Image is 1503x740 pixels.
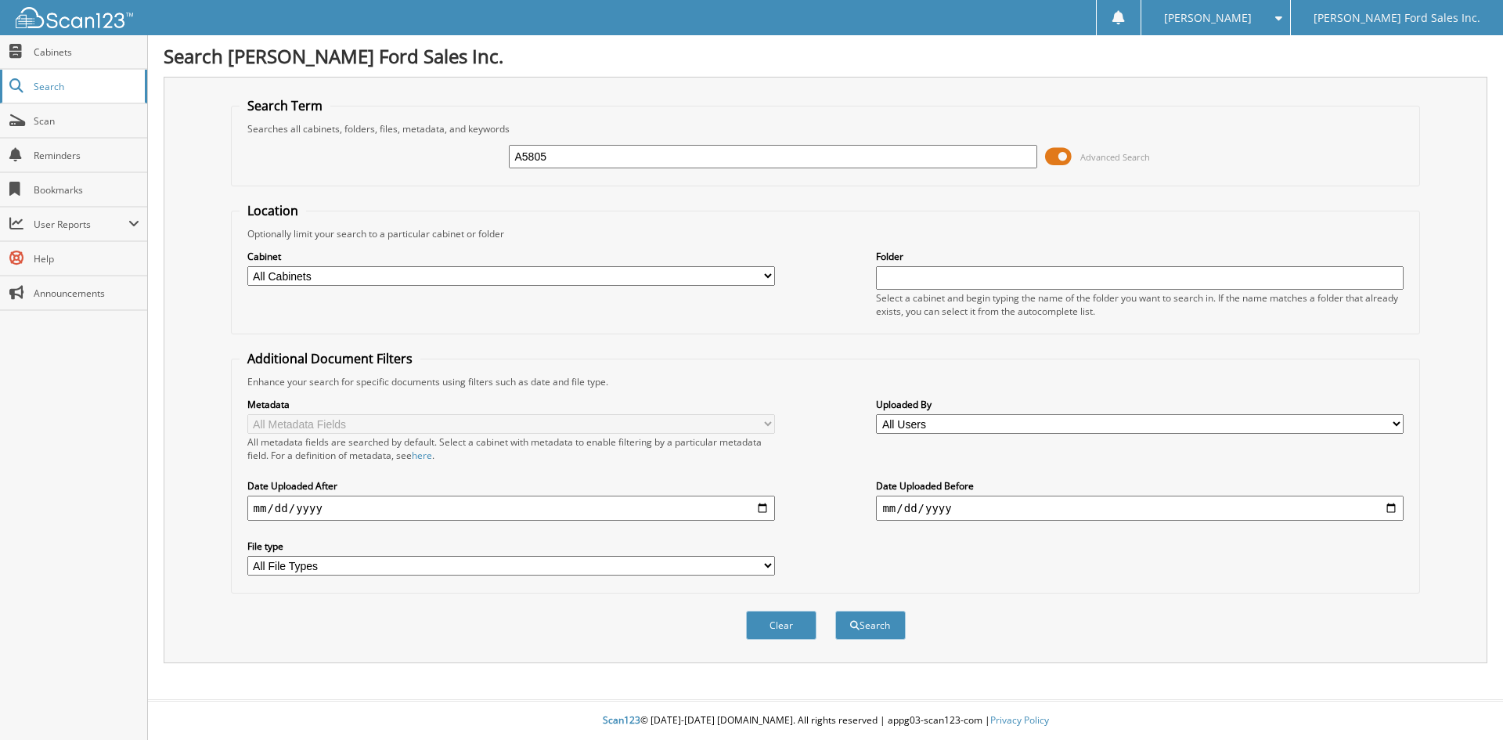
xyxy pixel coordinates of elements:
[1314,13,1480,23] span: [PERSON_NAME] Ford Sales Inc.
[876,398,1404,411] label: Uploaded By
[34,80,137,93] span: Search
[1164,13,1252,23] span: [PERSON_NAME]
[990,713,1049,727] a: Privacy Policy
[1425,665,1503,740] iframe: Chat Widget
[34,114,139,128] span: Scan
[876,250,1404,263] label: Folder
[247,479,775,493] label: Date Uploaded After
[240,375,1412,388] div: Enhance your search for specific documents using filters such as date and file type.
[247,250,775,263] label: Cabinet
[34,45,139,59] span: Cabinets
[34,252,139,265] span: Help
[240,97,330,114] legend: Search Term
[247,496,775,521] input: start
[603,713,640,727] span: Scan123
[247,398,775,411] label: Metadata
[34,183,139,197] span: Bookmarks
[240,227,1412,240] div: Optionally limit your search to a particular cabinet or folder
[876,496,1404,521] input: end
[34,149,139,162] span: Reminders
[247,540,775,553] label: File type
[240,122,1412,135] div: Searches all cabinets, folders, files, metadata, and keywords
[240,350,420,367] legend: Additional Document Filters
[1080,151,1150,163] span: Advanced Search
[247,435,775,462] div: All metadata fields are searched by default. Select a cabinet with metadata to enable filtering b...
[876,479,1404,493] label: Date Uploaded Before
[148,702,1503,740] div: © [DATE]-[DATE] [DOMAIN_NAME]. All rights reserved | appg03-scan123-com |
[835,611,906,640] button: Search
[164,43,1487,69] h1: Search [PERSON_NAME] Ford Sales Inc.
[34,287,139,300] span: Announcements
[34,218,128,231] span: User Reports
[746,611,816,640] button: Clear
[412,449,432,462] a: here
[16,7,133,28] img: scan123-logo-white.svg
[876,291,1404,318] div: Select a cabinet and begin typing the name of the folder you want to search in. If the name match...
[240,202,306,219] legend: Location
